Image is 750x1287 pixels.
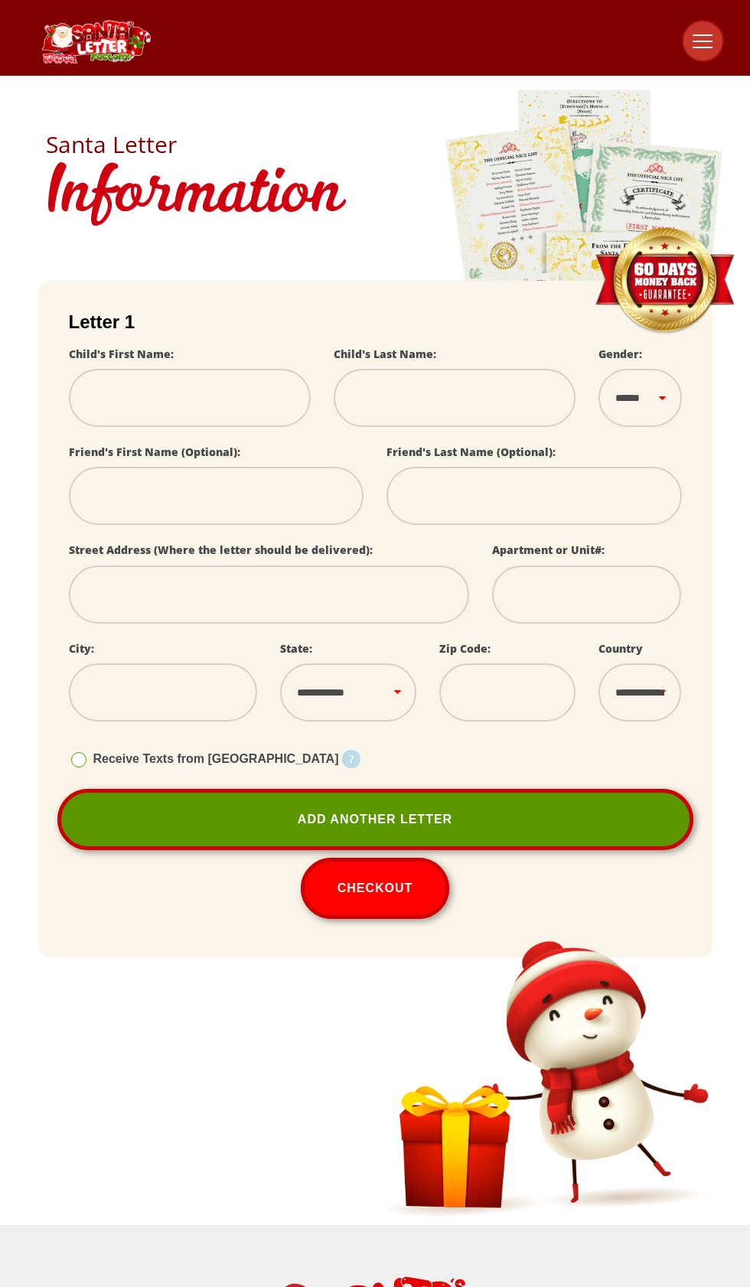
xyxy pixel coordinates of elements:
label: Child's First Name: [69,347,174,361]
label: State: [280,641,312,656]
label: Apartment or Unit#: [492,542,605,557]
label: Country [598,641,643,656]
label: City: [69,641,94,656]
span: Receive Texts from [GEOGRAPHIC_DATA] [93,752,339,765]
button: Checkout [301,858,450,919]
a: Add Another Letter [57,789,693,850]
label: Friend's First Name (Optional): [69,445,240,459]
h2: Santa Letter [46,133,705,156]
label: Friend's Last Name (Optional): [386,445,556,459]
label: Street Address (Where the letter should be delivered): [69,542,373,557]
label: Child's Last Name: [334,347,436,361]
label: Gender: [598,347,642,361]
img: Santa Letter Logo [38,20,153,64]
img: Snowman [375,935,712,1222]
h2: Letter 1 [69,311,682,333]
img: Money Back Guarantee [594,227,735,335]
h1: Information [46,156,705,236]
label: Zip Code: [439,641,491,656]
